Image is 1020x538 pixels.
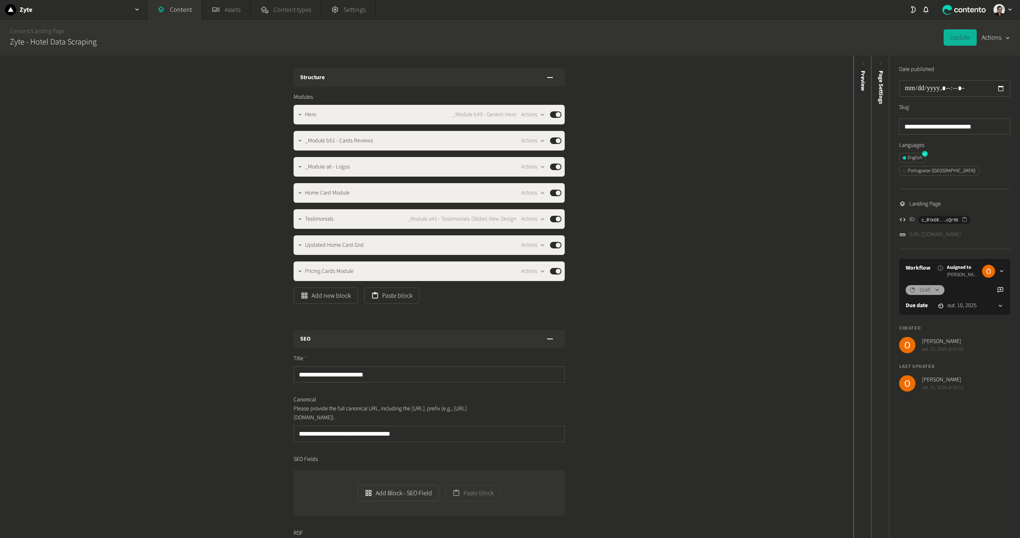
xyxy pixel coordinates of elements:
[452,111,516,119] span: _Module b49 - Generic Hero
[305,137,373,145] span: _Module b51 - Cards Reviews
[920,286,931,294] span: Draft
[918,216,971,224] button: c_01k60...cQr96
[521,110,545,120] button: Actions
[445,485,501,501] button: Paste block
[947,264,979,271] span: Assigned to
[20,5,32,15] h2: Zyte
[305,215,334,224] span: Testimonials
[521,214,545,224] button: Actions
[947,301,977,310] time: out. 10, 2025
[294,396,316,404] span: Canonical
[947,271,979,279] span: [PERSON_NAME]
[899,153,926,163] button: English
[408,215,516,224] span: _Module a45 - Testimonials (Slider) New Design
[305,241,364,250] span: Updated Home Card Grid
[294,455,318,464] span: SEO Fields
[300,73,325,82] h3: Structure
[30,27,32,35] span: /
[899,363,1010,370] h4: Last updated
[922,376,964,384] span: [PERSON_NAME]
[944,29,977,46] button: Update
[859,71,867,91] div: Preview
[521,188,545,198] button: Actions
[521,136,545,146] button: Actions
[305,267,354,276] span: Pricing Cards Module
[982,29,1010,46] button: Actions
[903,154,922,162] div: English
[922,384,964,392] span: set. 25, 2025 at 09:11
[10,36,97,48] h2: Zyte - Hotel Data Scraping
[5,4,16,15] img: Zyte
[909,215,915,224] span: ID:
[364,288,419,304] button: Paste block
[899,166,979,176] button: Portuguese ([GEOGRAPHIC_DATA])
[909,230,961,239] a: [URL][DOMAIN_NAME]
[32,27,64,35] a: Landing Page
[358,485,439,501] button: Add Block - SEO Field
[294,93,313,102] span: Modules
[294,529,303,538] span: RDF
[899,337,915,353] img: Ozren Buric
[274,5,311,15] span: Content types
[922,346,964,353] span: set. 25, 2025 at 07:55
[305,111,316,119] span: Hero
[344,5,365,15] span: Settings
[521,240,545,250] button: Actions
[899,325,1010,332] h4: Created
[906,264,931,272] a: Workflow
[521,266,545,276] button: Actions
[903,167,975,175] div: Portuguese ([GEOGRAPHIC_DATA])
[300,335,311,343] h3: SEO
[899,141,1010,150] label: Languages
[922,216,958,224] span: c_01k60...cQr96
[909,200,941,208] span: Landing Page
[877,71,885,104] span: Page Settings
[294,404,479,423] p: Please provide the full canonical URL, including the [URL]. prefix (e.g., [URL][DOMAIN_NAME]).
[993,4,1005,15] img: Vinicius Machado
[521,162,545,172] button: Actions
[294,354,307,363] span: Title
[982,265,995,278] img: Ozren Buric
[899,375,915,392] img: Ozren Buric
[10,27,30,35] a: Content
[899,103,911,112] label: Slug
[305,163,350,171] span: _Module a6 - Logos
[305,189,350,197] span: Home Card Module
[294,288,358,304] button: Add new block
[906,301,928,310] label: Due date
[922,337,964,346] span: [PERSON_NAME]
[906,285,944,295] button: Draft
[899,65,934,74] label: Date published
